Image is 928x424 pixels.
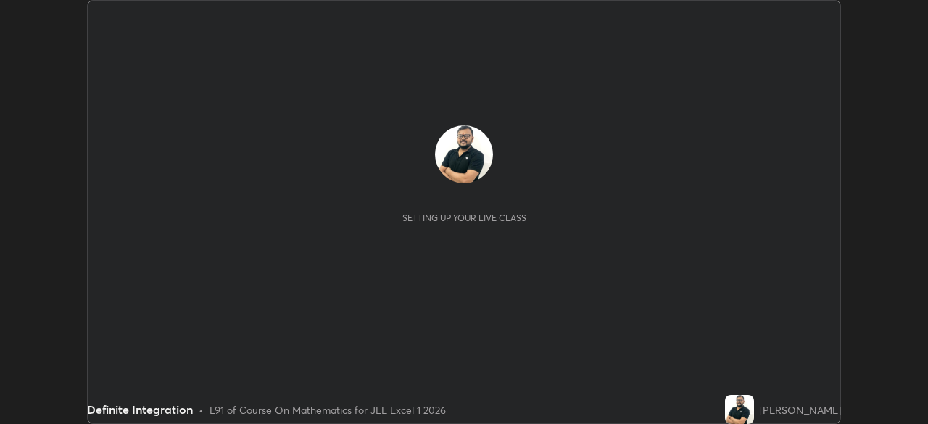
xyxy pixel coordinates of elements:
[402,212,526,223] div: Setting up your live class
[760,402,841,417] div: [PERSON_NAME]
[725,395,754,424] img: f98899dc132a48bf82b1ca03f1bb1e20.jpg
[199,402,204,417] div: •
[210,402,446,417] div: L91 of Course On Mathematics for JEE Excel 1 2026
[435,125,493,183] img: f98899dc132a48bf82b1ca03f1bb1e20.jpg
[87,401,193,418] div: Definite Integration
